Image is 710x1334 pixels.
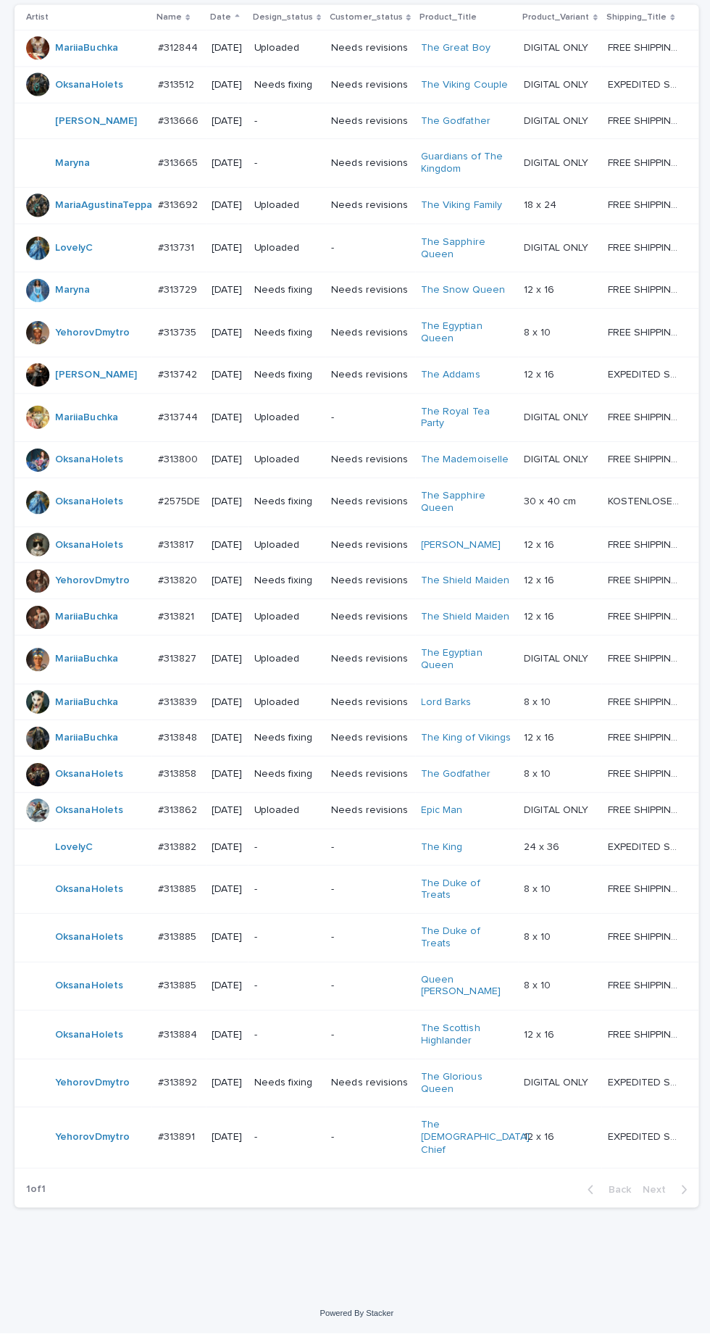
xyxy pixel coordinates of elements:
p: - [253,982,318,994]
p: FREE SHIPPING - preview in 1-2 business days, after your approval delivery will take 5-10 b.d. [605,654,679,669]
p: Needs fixing [253,578,318,591]
a: The King of Vikings [419,735,509,747]
p: Uploaded [253,458,318,470]
a: The Egyptian Queen [419,651,510,675]
tr: OksanaHolets #313885#313885 [DATE]--The Duke of Treats 8 x 108 x 10 FREE SHIPPING - preview in 1-... [14,867,699,916]
p: Needs fixing [253,332,318,344]
tr: OksanaHolets #313858#313858 [DATE]Needs fixingNeeds revisionsThe Godfather 8 x 108 x 10 FREE SHIP... [14,759,699,796]
p: [DATE] [211,416,241,428]
tr: LovelyC #313731#313731 [DATE]Uploaded-The Sapphire Queen DIGITAL ONLYDIGITAL ONLY FREE SHIPPING -... [14,229,699,278]
p: FREE SHIPPING - preview in 1-2 business days, after your approval delivery will take 5-10 b.d. [605,413,679,428]
p: FREE SHIPPING - preview in 1-2 business days, after your approval delivery will take 5-10 b.d. [605,118,679,133]
a: MariiaBuchka [55,656,117,669]
a: MariiaBuchka [55,699,117,712]
a: OksanaHolets [55,933,122,946]
p: FREE SHIPPING - preview in 1-2 business days, after your approval delivery will take 5-10 b.d. [605,286,679,301]
p: - [330,1030,407,1043]
tr: MariiaBuchka #313839#313839 [DATE]UploadedNeeds revisionsLord Barks 8 x 108 x 10 FREE SHIPPING - ... [14,687,699,723]
tr: MariiaBuchka #313848#313848 [DATE]Needs fixingNeeds revisionsThe King of Vikings 12 x 1612 x 16 F... [14,723,699,759]
p: 1 of 1 [14,1172,57,1208]
p: 12 x 16 [522,371,555,386]
p: 8 x 10 [522,696,551,712]
p: [DATE] [211,543,241,555]
tr: [PERSON_NAME] #313666#313666 [DATE]-Needs revisionsThe Godfather DIGITAL ONLYDIGITAL ONLY FREE SH... [14,109,699,145]
a: The Mademoiselle [419,458,506,470]
p: Artist [26,16,49,32]
tr: YehorovDmytro #313891#313891 [DATE]--The [DEMOGRAPHIC_DATA] Chief 12 x 1612 x 16 EXPEDITED SHIPPI... [14,1109,699,1169]
p: #313882 [157,841,199,856]
p: Needs revisions [330,163,407,175]
button: Next [634,1184,696,1197]
p: Uploaded [253,49,318,61]
a: The Shield Maiden [419,614,507,627]
a: The Egyptian Queen [419,325,510,350]
p: [DATE] [211,85,241,97]
p: Uploaded [253,543,318,555]
p: #312844 [157,46,200,61]
p: EXPEDITED SHIPPING - preview in 1 business day; delivery up to 5 business days after your approval. [605,82,679,97]
tr: OksanaHolets #313885#313885 [DATE]--The Duke of Treats 8 x 108 x 10 FREE SHIPPING - preview in 1-... [14,916,699,964]
p: DIGITAL ONLY [522,455,589,470]
a: [PERSON_NAME] [55,374,136,386]
p: FREE SHIPPING - preview in 1-2 business days, after your approval delivery will take 5-10 b.d. [605,244,679,259]
a: OksanaHolets [55,885,122,898]
p: Needs fixing [253,289,318,301]
a: The Viking Family [419,205,500,217]
p: 8 x 10 [522,883,551,898]
p: Needs revisions [330,85,407,97]
p: #313742 [157,371,199,386]
p: [DATE] [211,614,241,627]
p: FREE SHIPPING - preview in 1-2 business days, after your approval delivery will take 5-10 b.d. [605,202,679,217]
p: #313885 [157,979,199,994]
p: 12 x 16 [522,1130,555,1145]
p: Uploaded [253,656,318,669]
p: [DATE] [211,500,241,512]
p: Shipping_Title [603,16,664,32]
p: [DATE] [211,1030,241,1043]
p: #313858 [157,768,199,783]
tr: MariiaBuchka #312844#312844 [DATE]UploadedNeeds revisionsThe Great Boy DIGITAL ONLYDIGITAL ONLY F... [14,36,699,72]
a: YehorovDmytro [55,332,129,344]
a: The Royal Tea Party [419,410,510,435]
a: Maryna [55,163,90,175]
tr: OksanaHolets #313817#313817 [DATE]UploadedNeeds revisions[PERSON_NAME] 12 x 1612 x 16 FREE SHIPPI... [14,530,699,567]
a: YehorovDmytro [55,1078,129,1091]
p: FREE SHIPPING - preview in 1-2 business days, after your approval delivery will take 5-10 b.d. [605,575,679,591]
a: OksanaHolets [55,500,122,512]
p: DIGITAL ONLY [522,46,589,61]
p: Needs fixing [253,771,318,783]
p: #313862 [157,804,199,820]
p: [DATE] [211,121,241,133]
p: #313892 [157,1075,199,1091]
p: #2575DE [157,497,202,512]
tr: MariaAgustinaTeppa #313692#313692 [DATE]UploadedNeeds revisionsThe Viking Family 18 x 2418 x 24 F... [14,193,699,229]
p: FREE SHIPPING - preview in 1-2 business days, after your approval delivery will take 5-10 b.d. [605,329,679,344]
p: #313800 [157,455,200,470]
a: The [DEMOGRAPHIC_DATA] Chief [419,1120,527,1156]
p: Needs fixing [253,85,318,97]
p: DIGITAL ONLY [522,413,589,428]
p: Needs fixing [253,500,318,512]
p: Needs revisions [330,374,407,386]
p: DIGITAL ONLY [522,654,589,669]
p: DIGITAL ONLY [522,1075,589,1091]
a: The Sapphire Queen [419,494,510,519]
tr: MariiaBuchka #313744#313744 [DATE]Uploaded-The Royal Tea Party DIGITAL ONLYDIGITAL ONLY FREE SHIP... [14,398,699,446]
p: - [330,982,407,994]
span: Next [640,1185,672,1196]
p: #313848 [157,732,199,747]
button: Back [573,1184,634,1197]
p: Needs revisions [330,500,407,512]
a: OksanaHolets [55,1030,122,1043]
p: EXPEDITED SHIPPING - preview in 1 business day; delivery up to 5 business days after your approval. [605,1075,679,1091]
p: Uploaded [253,614,318,627]
tr: OksanaHolets #313884#313884 [DATE]--The Scottish Highlander 12 x 1612 x 16 FREE SHIPPING - previe... [14,1012,699,1061]
p: Needs revisions [330,49,407,61]
p: Needs revisions [330,771,407,783]
a: The King [419,843,461,856]
p: #313744 [157,413,200,428]
p: DIGITAL ONLY [522,118,589,133]
a: The Shield Maiden [419,578,507,591]
p: Needs revisions [330,205,407,217]
p: - [253,933,318,946]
